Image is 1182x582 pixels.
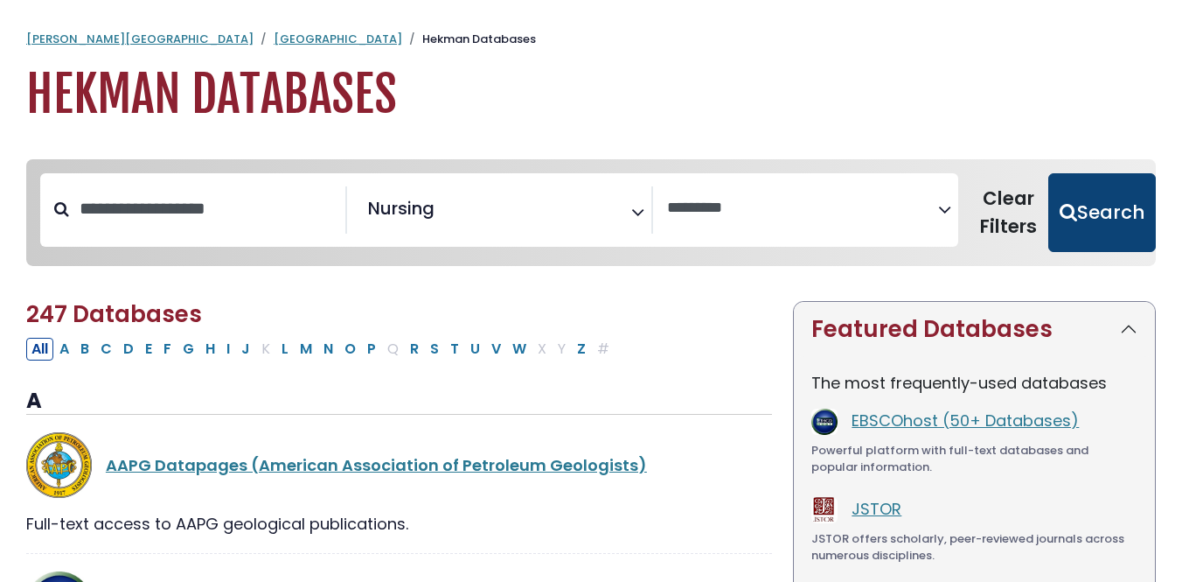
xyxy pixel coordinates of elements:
textarea: Search [667,200,938,218]
a: [GEOGRAPHIC_DATA] [274,31,402,47]
nav: breadcrumb [26,31,1156,48]
nav: Search filters [26,159,1156,266]
button: All [26,338,53,361]
button: Filter Results Z [572,338,591,361]
span: Nursing [368,195,435,221]
h3: A [26,389,772,415]
li: Hekman Databases [402,31,536,48]
div: Powerful platform with full-text databases and popular information. [811,442,1137,476]
button: Filter Results U [465,338,485,361]
div: Alpha-list to filter by first letter of database name [26,337,616,359]
button: Clear Filters [969,173,1048,252]
button: Filter Results J [236,338,255,361]
button: Filter Results I [221,338,235,361]
button: Filter Results C [95,338,117,361]
button: Filter Results V [486,338,506,361]
a: EBSCOhost (50+ Databases) [852,410,1079,431]
button: Filter Results E [140,338,157,361]
button: Featured Databases [794,302,1155,357]
button: Filter Results T [445,338,464,361]
a: AAPG Datapages (American Association of Petroleum Geologists) [106,454,647,476]
div: Full-text access to AAPG geological publications. [26,512,772,536]
h1: Hekman Databases [26,66,1156,124]
li: Nursing [361,195,435,221]
input: Search database by title or keyword [69,194,345,223]
button: Filter Results G [177,338,199,361]
button: Filter Results R [405,338,424,361]
a: JSTOR [852,498,901,520]
button: Submit for Search Results [1048,173,1156,252]
button: Filter Results D [118,338,139,361]
div: JSTOR offers scholarly, peer-reviewed journals across numerous disciplines. [811,530,1137,564]
button: Filter Results W [507,338,532,361]
button: Filter Results A [54,338,74,361]
button: Filter Results S [425,338,444,361]
button: Filter Results H [200,338,220,361]
span: 247 Databases [26,298,202,330]
button: Filter Results M [295,338,317,361]
button: Filter Results O [339,338,361,361]
button: Filter Results N [318,338,338,361]
p: The most frequently-used databases [811,371,1137,395]
button: Filter Results P [362,338,381,361]
button: Filter Results F [158,338,177,361]
textarea: Search [438,205,450,223]
button: Filter Results B [75,338,94,361]
a: [PERSON_NAME][GEOGRAPHIC_DATA] [26,31,254,47]
button: Filter Results L [276,338,294,361]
